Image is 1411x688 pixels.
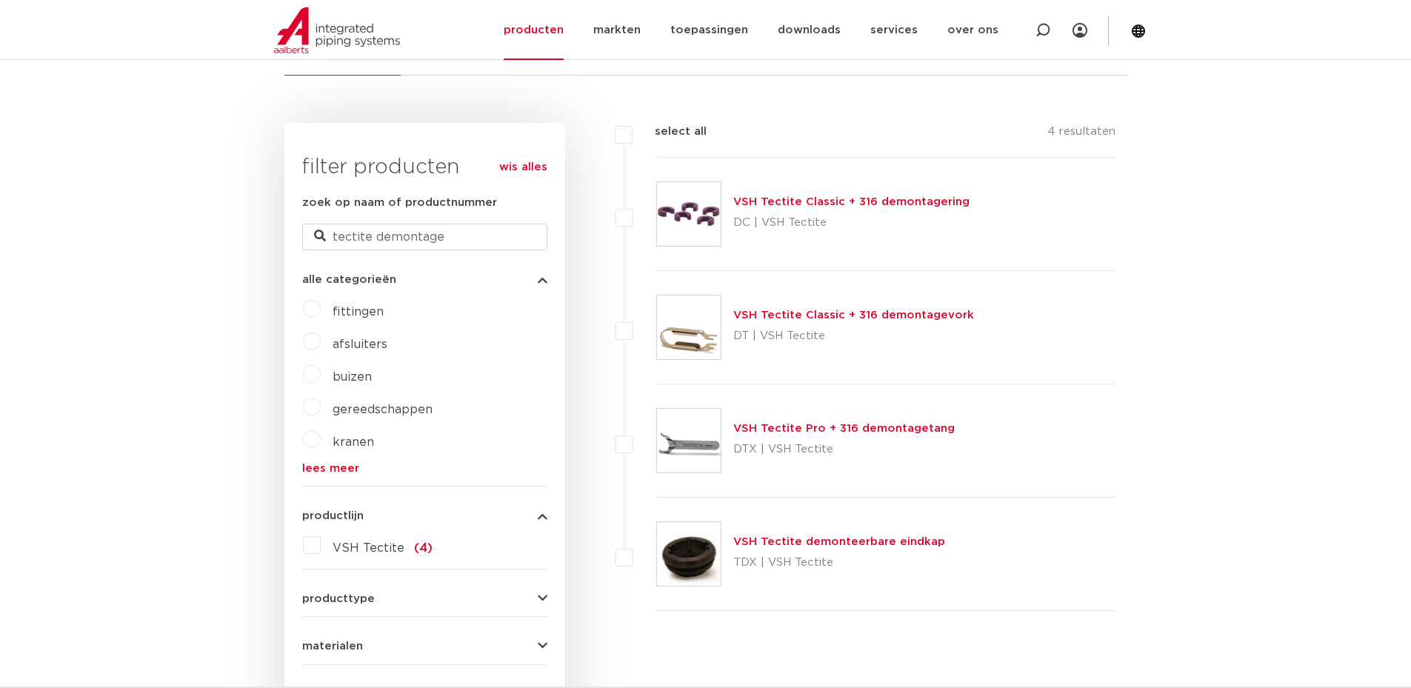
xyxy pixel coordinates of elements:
span: (4) [414,542,433,554]
span: alle categorieën [302,274,396,285]
a: VSH Tectite Classic + 316 demontagering [733,196,970,207]
button: producttype [302,593,547,604]
a: VSH Tectite demonteerbare eindkap [733,536,945,547]
a: fittingen [333,306,384,318]
span: VSH Tectite [333,542,404,554]
a: afsluiters [333,338,387,350]
p: DC | VSH Tectite [733,211,970,235]
span: materialen [302,641,363,652]
a: kranen [333,436,374,448]
input: zoeken [302,224,547,250]
label: select all [633,123,707,141]
h3: filter producten [302,153,547,182]
button: alle categorieën [302,274,547,285]
img: Thumbnail for VSH Tectite Classic + 316 demontagevork [657,295,721,359]
p: DT | VSH Tectite [733,324,974,348]
label: zoek op naam of productnummer [302,194,497,212]
img: Thumbnail for VSH Tectite Pro + 316 demontagetang [657,409,721,472]
img: Thumbnail for VSH Tectite demonteerbare eindkap [657,522,721,586]
a: wis alles [499,158,547,176]
a: buizen [333,371,372,383]
p: DTX | VSH Tectite [733,438,955,461]
p: TDX | VSH Tectite [733,551,945,575]
span: productlijn [302,510,364,521]
span: producttype [302,593,375,604]
a: VSH Tectite Pro + 316 demontagetang [733,423,955,434]
p: 4 resultaten [1047,123,1115,146]
button: productlijn [302,510,547,521]
img: Thumbnail for VSH Tectite Classic + 316 demontagering [657,182,721,246]
a: lees meer [302,463,547,474]
a: gereedschappen [333,404,433,415]
button: materialen [302,641,547,652]
a: VSH Tectite Classic + 316 demontagevork [733,310,974,321]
